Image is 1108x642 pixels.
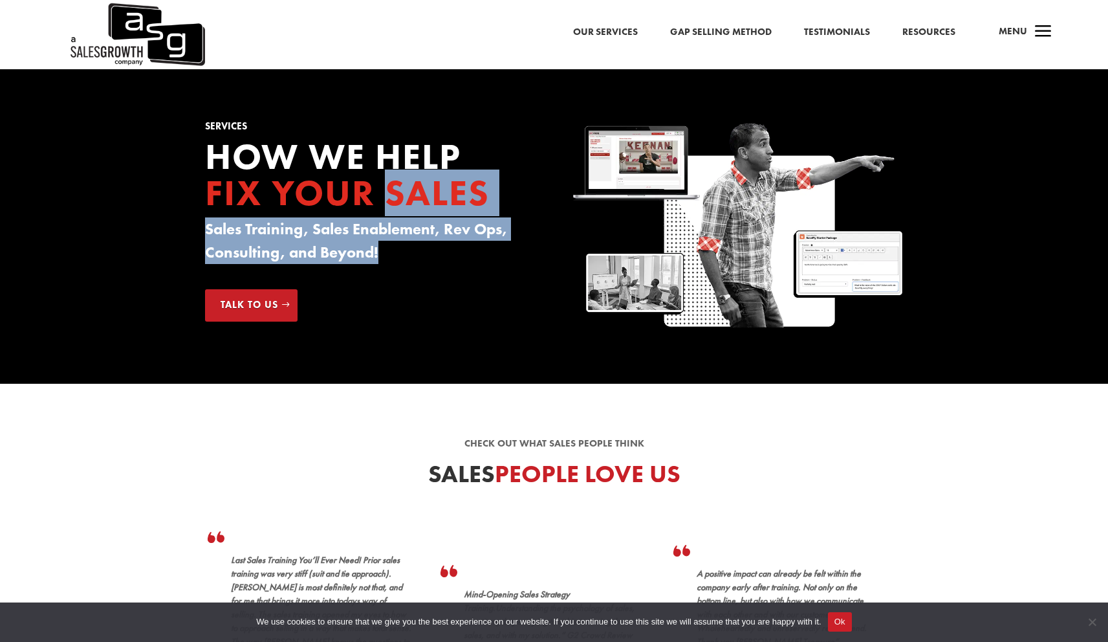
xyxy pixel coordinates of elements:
[205,462,904,493] h2: Sales
[999,25,1027,38] span: Menu
[670,24,772,41] a: Gap Selling Method
[902,24,955,41] a: Resources
[205,138,535,217] h2: How we Help
[256,615,821,628] span: We use cookies to ensure that we give you the best experience on our website. If you continue to ...
[573,24,638,41] a: Our Services
[205,122,535,138] h1: Services
[573,122,903,331] img: Sales Growth Keenan
[205,289,298,322] a: Talk to Us
[1085,615,1098,628] span: No
[804,24,870,41] a: Testimonials
[1030,19,1056,45] span: a
[205,436,904,452] p: Check out what sales people think
[205,170,490,216] span: Fix your Sales
[828,612,852,632] button: Ok
[205,217,535,271] h3: Sales Training, Sales Enablement, Rev Ops, Consulting, and Beyond!
[495,458,680,489] span: People Love Us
